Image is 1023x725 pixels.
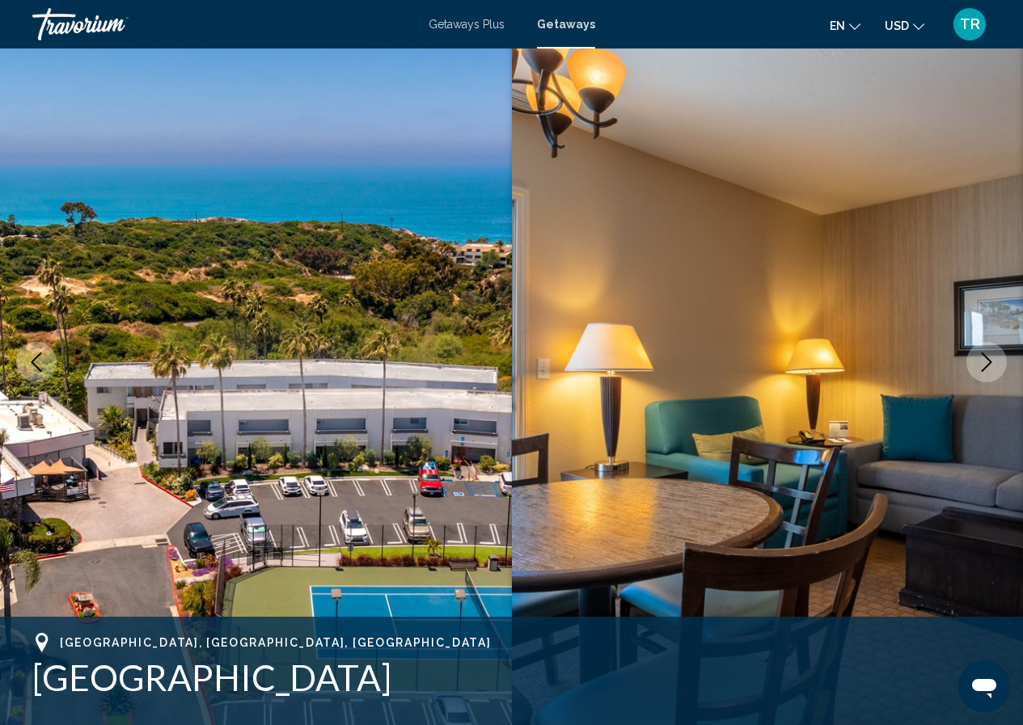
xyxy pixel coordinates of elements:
span: en [830,19,845,32]
span: [GEOGRAPHIC_DATA], [GEOGRAPHIC_DATA], [GEOGRAPHIC_DATA] [60,636,491,649]
iframe: Кнопка запуска окна обмена сообщениями [958,660,1010,712]
span: USD [885,19,909,32]
button: Previous image [16,342,57,382]
a: Getaways [537,18,595,31]
button: Change language [830,14,860,37]
h1: [GEOGRAPHIC_DATA] [32,656,991,698]
button: Next image [966,342,1007,382]
span: TR [960,16,980,32]
button: User Menu [949,7,991,41]
a: Travorium [32,8,412,40]
button: Change currency [885,14,924,37]
a: Getaways Plus [429,18,505,31]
